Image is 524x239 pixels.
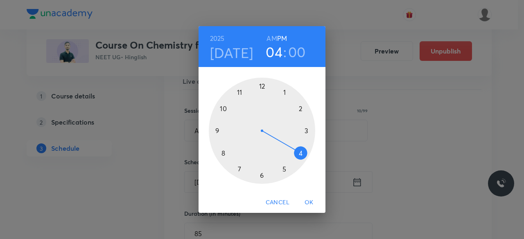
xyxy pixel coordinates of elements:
button: 00 [288,43,306,60]
button: 2025 [210,33,225,44]
button: PM [277,33,287,44]
button: Cancel [262,195,293,210]
h3: : [283,43,287,60]
span: OK [299,197,319,208]
span: Cancel [266,197,289,208]
button: OK [296,195,322,210]
button: 04 [266,43,282,60]
button: [DATE] [210,44,253,61]
button: AM [267,33,277,44]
